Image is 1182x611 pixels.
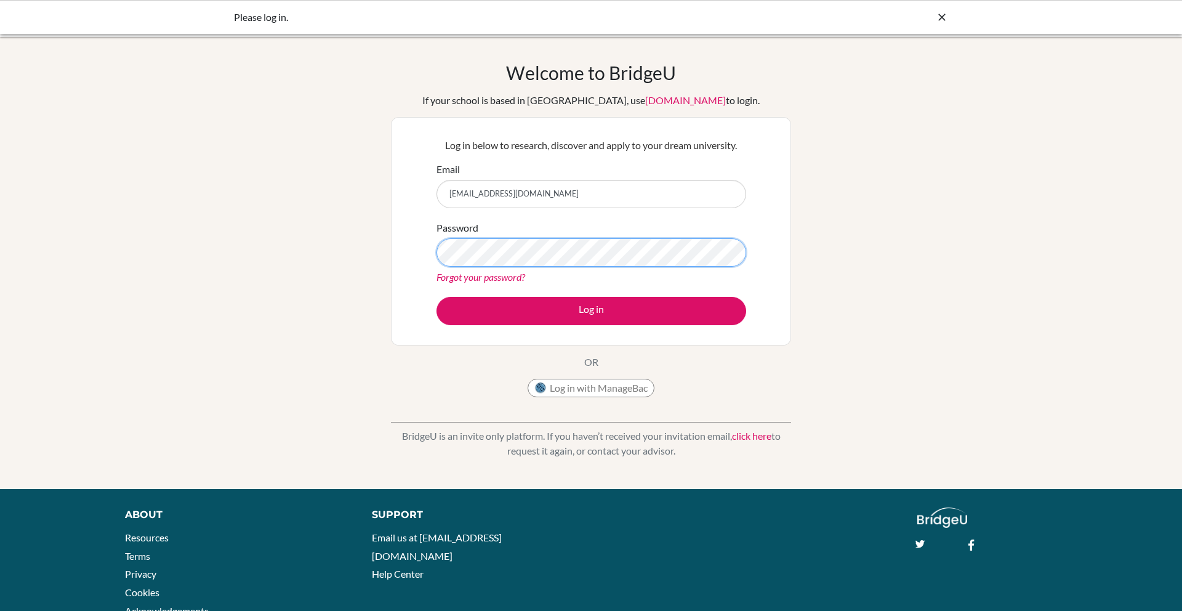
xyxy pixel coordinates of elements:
a: click here [732,430,771,442]
h1: Welcome to BridgeU [506,62,676,84]
div: Please log in. [234,10,763,25]
a: [DOMAIN_NAME] [645,94,726,106]
button: Log in [436,297,746,325]
div: Support [372,508,577,522]
p: OR [584,355,598,370]
a: Resources [125,532,169,543]
label: Password [436,221,478,235]
button: Log in with ManageBac [528,379,654,397]
div: If your school is based in [GEOGRAPHIC_DATA], use to login. [422,93,760,108]
p: BridgeU is an invite only platform. If you haven’t received your invitation email, to request it ... [391,429,791,458]
a: Forgot your password? [436,271,525,283]
div: About [125,508,344,522]
p: Log in below to research, discover and apply to your dream university. [436,138,746,153]
label: Email [436,162,460,177]
a: Email us at [EMAIL_ADDRESS][DOMAIN_NAME] [372,532,502,562]
a: Help Center [372,568,424,580]
a: Privacy [125,568,156,580]
img: logo_white@2x-f4f0deed5e89b7ecb1c2cc34c3e3d731f90f0f143d5ea2071677605dd97b5244.png [917,508,967,528]
a: Cookies [125,586,159,598]
a: Terms [125,550,150,562]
